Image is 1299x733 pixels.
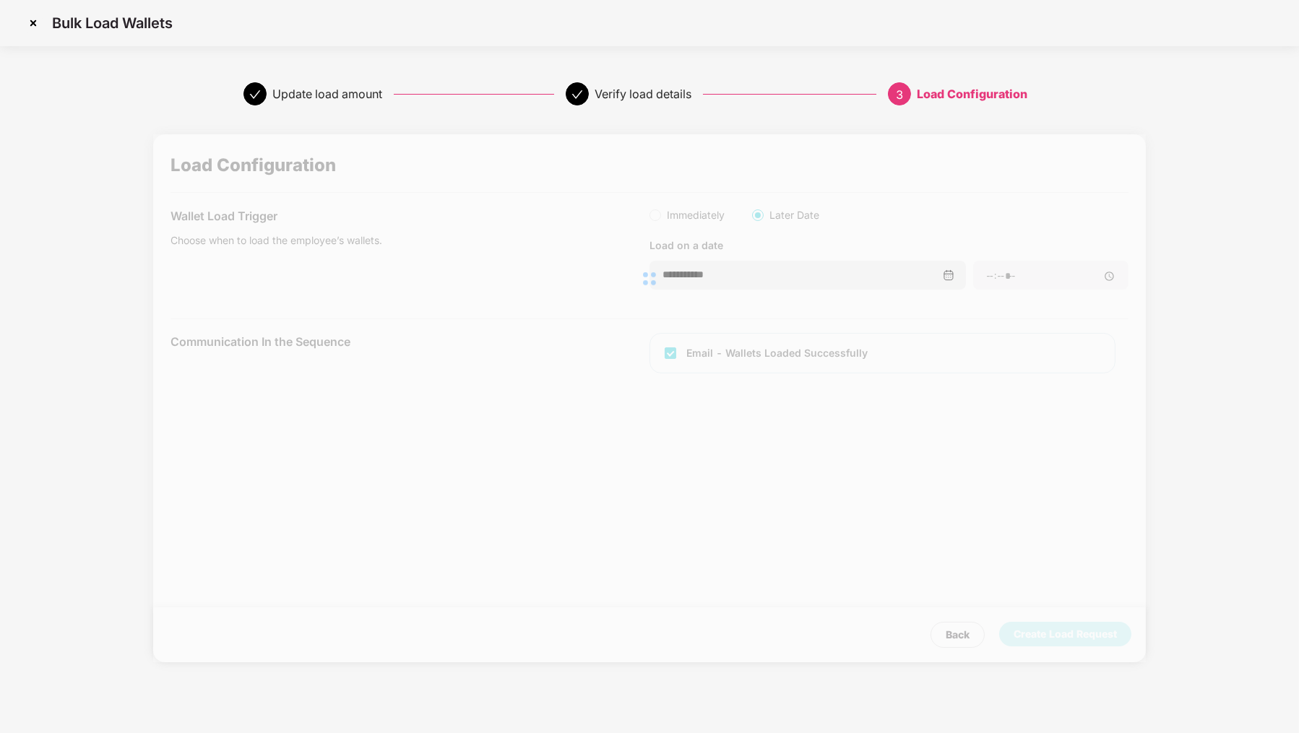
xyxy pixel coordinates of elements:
[595,82,691,105] div: Verify load details
[52,14,173,32] p: Bulk Load Wallets
[917,82,1027,105] div: Load Configuration
[571,89,583,100] span: check
[896,87,903,102] span: 3
[272,82,382,105] div: Update load amount
[249,89,261,100] span: check
[22,12,45,35] img: svg+xml;base64,PHN2ZyBpZD0iQ3Jvc3MtMzJ4MzIiIHhtbG5zPSJodHRwOi8vd3d3LnczLm9yZy8yMDAwL3N2ZyIgd2lkdG...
